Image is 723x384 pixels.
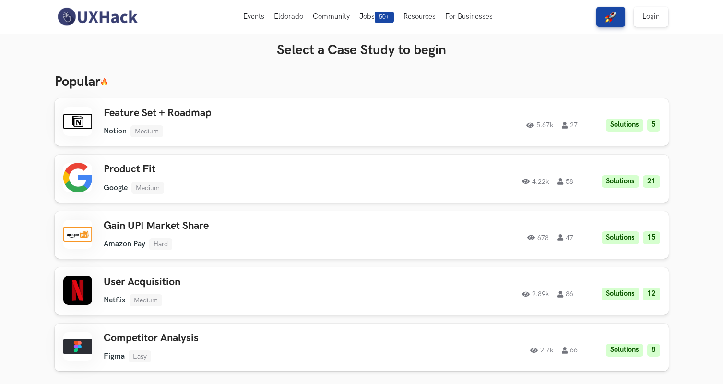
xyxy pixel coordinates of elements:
[634,7,668,27] a: Login
[643,231,660,244] li: 15
[131,182,164,194] li: Medium
[530,347,553,354] span: 2.7k
[55,324,669,371] a: Competitor AnalysisFigmaEasy2.7k66Solutions8
[55,211,669,259] a: Gain UPI Market ShareAmazon PayHard67847Solutions15
[643,288,660,300] li: 12
[104,352,125,361] li: Figma
[562,122,578,129] span: 27
[557,291,573,298] span: 86
[130,294,162,306] li: Medium
[104,127,127,136] li: Notion
[606,119,643,132] li: Solutions
[149,238,172,250] li: Hard
[55,98,669,146] a: Feature Set + RoadmapNotionMedium5.67k27Solutions5
[643,175,660,188] li: 21
[522,291,549,298] span: 2.89k
[557,234,573,241] span: 47
[55,42,669,59] h3: Select a Case Study to begin
[130,125,163,137] li: Medium
[100,78,108,86] img: 🔥
[526,122,553,129] span: 5.67k
[602,175,639,188] li: Solutions
[104,183,128,192] li: Google
[55,155,669,202] a: Product FitGoogleMedium4.22k58Solutions21
[104,163,376,176] h3: Product Fit
[557,178,573,185] span: 58
[104,296,126,305] li: Netflix
[562,347,578,354] span: 66
[647,119,660,132] li: 5
[602,288,639,300] li: Solutions
[55,267,669,315] a: User AcquisitionNetflixMedium2.89k86Solutions12
[606,344,643,357] li: Solutions
[375,12,394,23] span: 50+
[104,107,376,120] h3: Feature Set + Roadmap
[605,11,616,23] img: rocket
[55,74,669,90] h3: Popular
[104,276,376,288] h3: User Acquisition
[129,350,151,362] li: Easy
[527,234,549,241] span: 678
[104,220,376,232] h3: Gain UPI Market Share
[104,240,145,249] li: Amazon Pay
[104,332,376,345] h3: Competitor Analysis
[522,178,549,185] span: 4.22k
[647,344,660,357] li: 8
[602,231,639,244] li: Solutions
[55,7,140,27] img: UXHack-logo.png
